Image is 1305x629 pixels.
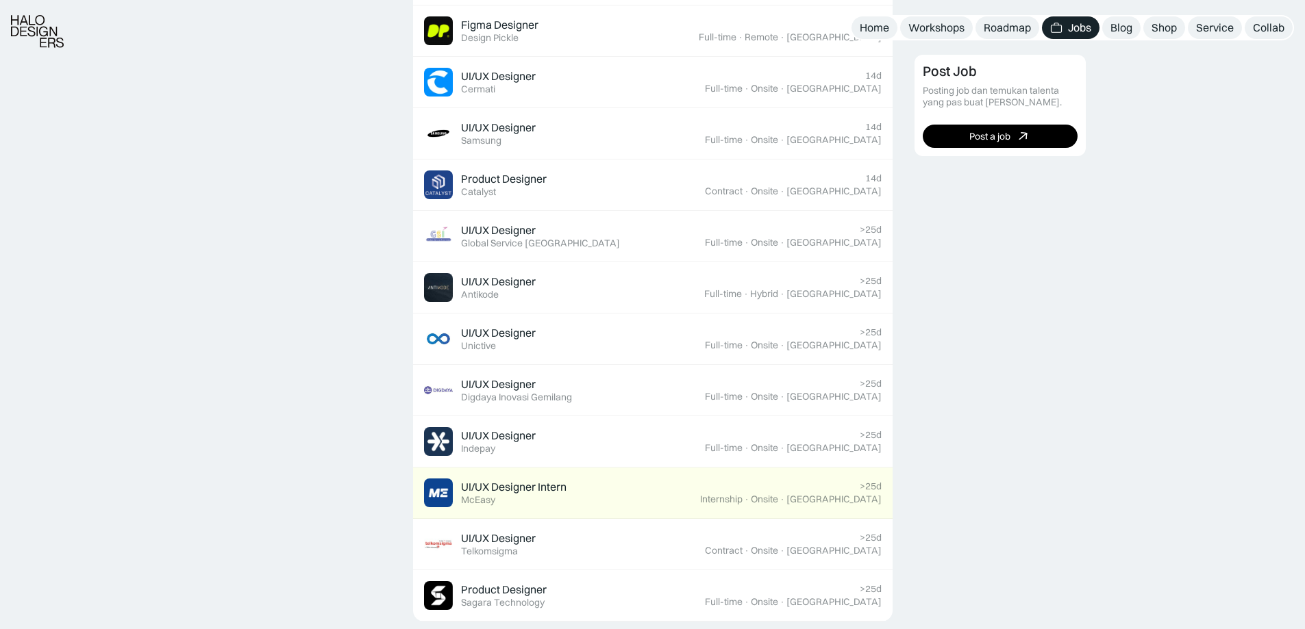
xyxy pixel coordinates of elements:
div: · [744,596,749,608]
div: Full-time [705,596,743,608]
a: Blog [1102,16,1141,39]
div: · [780,134,785,146]
div: [GEOGRAPHIC_DATA] [786,596,882,608]
div: [GEOGRAPHIC_DATA] [786,545,882,556]
div: Onsite [751,83,778,94]
div: Hybrid [750,288,778,300]
a: Job ImageUI/UX DesignerDigdaya Inovasi Gemilang>25dFull-time·Onsite·[GEOGRAPHIC_DATA] [413,365,893,416]
div: · [780,185,785,197]
div: · [780,237,785,248]
a: Job ImageUI/UX DesignerIndepay>25dFull-time·Onsite·[GEOGRAPHIC_DATA] [413,416,893,467]
div: Global Service [GEOGRAPHIC_DATA] [461,238,620,249]
img: Job Image [424,170,453,199]
div: Post Job [923,63,977,79]
div: Roadmap [984,21,1031,35]
div: Blog [1110,21,1132,35]
div: · [780,442,785,454]
div: Contract [705,185,743,197]
div: Onsite [751,339,778,351]
a: Job ImageUI/UX Designer InternMcEasy>25dInternship·Onsite·[GEOGRAPHIC_DATA] [413,467,893,519]
div: 14d [865,172,882,184]
div: UI/UX Designer [461,377,536,391]
a: Job ImageUI/UX DesignerCermati14dFull-time·Onsite·[GEOGRAPHIC_DATA] [413,57,893,108]
div: Full-time [705,442,743,454]
div: · [744,493,749,505]
div: Full-time [705,134,743,146]
div: [GEOGRAPHIC_DATA] [786,83,882,94]
div: UI/UX Designer [461,531,536,545]
div: · [744,134,749,146]
img: Job Image [424,530,453,559]
div: McEasy [461,494,495,506]
div: Design Pickle [461,32,519,44]
div: Jobs [1068,21,1091,35]
div: UI/UX Designer Intern [461,480,567,494]
div: Home [860,21,889,35]
img: Job Image [424,581,453,610]
div: >25d [860,378,882,389]
img: Job Image [424,119,453,148]
div: · [780,339,785,351]
div: 14d [865,70,882,81]
div: Antikode [461,289,499,300]
div: · [744,442,749,454]
img: Job Image [424,16,453,45]
img: Job Image [424,376,453,405]
div: · [738,31,743,43]
div: Onsite [751,545,778,556]
div: >25d [860,532,882,543]
div: UI/UX Designer [461,274,536,289]
div: Full-time [705,237,743,248]
div: Workshops [908,21,965,35]
div: · [744,83,749,94]
div: · [780,288,785,300]
a: Job ImageUI/UX DesignerGlobal Service [GEOGRAPHIC_DATA]>25dFull-time·Onsite·[GEOGRAPHIC_DATA] [413,211,893,262]
div: Onsite [751,134,778,146]
div: Cermati [461,84,495,95]
img: Job Image [424,68,453,97]
div: · [744,237,749,248]
div: · [780,596,785,608]
div: [GEOGRAPHIC_DATA] [786,185,882,197]
div: [GEOGRAPHIC_DATA] [786,31,882,43]
a: Job ImageUI/UX DesignerTelkomsigma>25dContract·Onsite·[GEOGRAPHIC_DATA] [413,519,893,570]
a: Job ImageProduct DesignerSagara Technology>25dFull-time·Onsite·[GEOGRAPHIC_DATA] [413,570,893,621]
div: Posting job dan temukan talenta yang pas buat [PERSON_NAME]. [923,85,1078,108]
div: Product Designer [461,172,547,186]
div: >25d [860,429,882,441]
div: · [780,31,785,43]
div: Service [1196,21,1234,35]
div: Onsite [751,237,778,248]
a: Job ImageUI/UX DesignerAntikode>25dFull-time·Hybrid·[GEOGRAPHIC_DATA] [413,262,893,313]
a: Home [852,16,897,39]
div: Figma Designer [461,18,538,32]
a: Jobs [1042,16,1099,39]
div: · [744,185,749,197]
div: · [780,391,785,402]
div: [GEOGRAPHIC_DATA] [786,442,882,454]
div: [GEOGRAPHIC_DATA] [786,493,882,505]
a: Job ImageUI/UX DesignerSamsung14dFull-time·Onsite·[GEOGRAPHIC_DATA] [413,108,893,159]
div: 14d [865,121,882,133]
div: [GEOGRAPHIC_DATA] [786,237,882,248]
a: Collab [1245,16,1293,39]
div: Full-time [704,288,742,300]
div: · [780,493,785,505]
div: >25d [860,275,882,287]
img: Job Image [424,273,453,302]
a: Job ImageFigma DesignerDesign Pickle14dFull-time·Remote·[GEOGRAPHIC_DATA] [413,5,893,57]
div: Contract [705,545,743,556]
div: · [743,288,749,300]
a: Roadmap [975,16,1039,39]
div: Full-time [705,339,743,351]
div: Onsite [751,493,778,505]
a: Shop [1143,16,1185,39]
div: >25d [860,326,882,338]
div: · [780,545,785,556]
div: Collab [1253,21,1284,35]
div: Unictive [461,340,496,352]
div: >25d [860,583,882,595]
div: · [780,83,785,94]
div: Post a job [969,130,1010,142]
div: · [744,339,749,351]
